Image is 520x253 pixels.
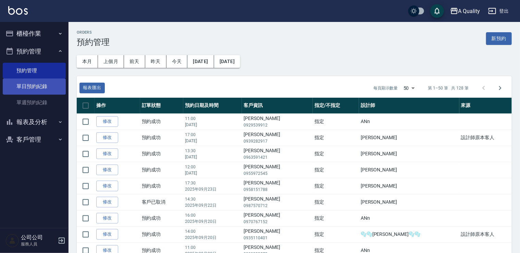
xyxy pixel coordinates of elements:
[430,4,444,18] button: save
[492,80,508,96] button: Go to next page
[3,131,66,148] button: 客戶管理
[140,194,184,210] td: 客戶已取消
[214,55,240,68] button: [DATE]
[313,162,359,178] td: 指定
[359,226,459,242] td: 🫧🫧[PERSON_NAME]🫧🫧
[428,85,469,91] p: 第 1–50 筆 共 128 筆
[3,95,66,110] a: 單週預約紀錄
[242,210,313,226] td: [PERSON_NAME]
[242,226,313,242] td: [PERSON_NAME]
[244,138,311,144] p: 0939282917
[3,63,66,79] a: 預約管理
[185,186,240,192] p: 2025年09月23日
[140,113,184,130] td: 預約成功
[187,55,214,68] button: [DATE]
[486,32,512,45] button: 新預約
[242,178,313,194] td: [PERSON_NAME]
[96,197,118,207] a: 修改
[185,218,240,225] p: 2025年09月20日
[96,165,118,175] a: 修改
[98,55,124,68] button: 上個月
[313,178,359,194] td: 指定
[242,162,313,178] td: [PERSON_NAME]
[3,43,66,60] button: 預約管理
[242,113,313,130] td: [PERSON_NAME]
[185,116,240,122] p: 11:00
[5,234,19,248] img: Person
[185,180,240,186] p: 17:30
[96,148,118,159] a: 修改
[185,164,240,170] p: 12:00
[140,210,184,226] td: 預約成功
[185,154,240,160] p: [DATE]
[244,235,311,241] p: 0935110401
[244,219,311,225] p: 0970767152
[95,98,140,114] th: 操作
[447,4,483,18] button: A Quality
[242,130,313,146] td: [PERSON_NAME]
[77,37,110,47] h3: 預約管理
[185,122,240,128] p: [DATE]
[96,181,118,191] a: 修改
[313,194,359,210] td: 指定
[359,194,459,210] td: [PERSON_NAME]
[140,130,184,146] td: 預約成功
[244,122,311,128] p: 0929539912
[183,98,242,114] th: 預約日期及時間
[313,226,359,242] td: 指定
[140,226,184,242] td: 預約成功
[185,170,240,176] p: [DATE]
[244,186,311,193] p: 0958151788
[3,113,66,131] button: 報表及分析
[21,234,56,241] h5: 公司公司
[359,162,459,178] td: [PERSON_NAME]
[8,6,28,15] img: Logo
[185,196,240,202] p: 14:30
[185,234,240,241] p: 2025年09月20日
[96,229,118,240] a: 修改
[359,210,459,226] td: ANn
[3,79,66,94] a: 單日預約紀錄
[359,98,459,114] th: 設計師
[140,178,184,194] td: 預約成功
[313,130,359,146] td: 指定
[242,194,313,210] td: [PERSON_NAME]
[185,138,240,144] p: [DATE]
[145,55,166,68] button: 昨天
[77,55,98,68] button: 本月
[359,146,459,162] td: [PERSON_NAME]
[185,202,240,208] p: 2025年09月22日
[166,55,188,68] button: 今天
[185,132,240,138] p: 17:00
[244,154,311,160] p: 0963591421
[140,162,184,178] td: 預約成功
[77,30,110,35] h2: Orders
[313,146,359,162] td: 指定
[359,113,459,130] td: ANn
[96,213,118,224] a: 修改
[96,132,118,143] a: 修改
[96,116,118,127] a: 修改
[185,212,240,218] p: 16:00
[313,98,359,114] th: 指定/不指定
[485,5,512,17] button: 登出
[185,148,240,154] p: 13:30
[486,35,512,41] a: 新預約
[458,7,480,15] div: A Quality
[185,228,240,234] p: 14:00
[244,170,311,177] p: 0955972545
[313,113,359,130] td: 指定
[140,98,184,114] th: 訂單狀態
[359,130,459,146] td: [PERSON_NAME]
[313,210,359,226] td: 指定
[242,98,313,114] th: 客戶資訊
[359,178,459,194] td: [PERSON_NAME]
[140,146,184,162] td: 預約成功
[79,83,105,93] button: 報表匯出
[124,55,145,68] button: 前天
[244,203,311,209] p: 0987570712
[185,244,240,251] p: 11:00
[373,85,398,91] p: 每頁顯示數量
[401,79,417,97] div: 50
